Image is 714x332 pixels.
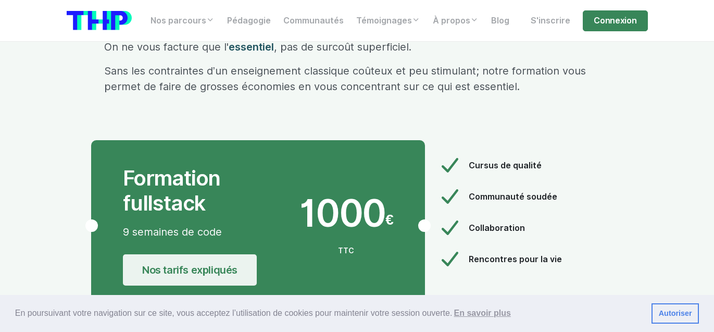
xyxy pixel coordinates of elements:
[469,192,557,202] span: Communauté soudée
[15,305,643,321] span: En poursuivant votre navigation sur ce site, vous acceptez l’utilisation de cookies pour mainteni...
[221,10,277,31] a: Pédagogie
[583,10,647,31] a: Connexion
[350,10,427,31] a: Témoignages
[277,10,350,31] a: Communautés
[104,63,610,94] p: Sans les contraintes d’un enseignement classique coûteux et peu stimulant; notre formation vous p...
[229,41,274,53] span: essentiel
[299,194,385,232] span: 1000
[385,211,393,229] span: €
[67,11,132,30] img: logo
[338,247,354,255] span: TTC
[104,39,610,55] p: On ne vous facture que l' , pas de surcoût superficiel.
[427,10,485,31] a: À propos
[123,254,257,286] a: Nos tarifs expliqués
[123,224,287,240] p: 9 semaines de code
[123,166,287,216] span: Formation fullstack
[485,10,516,31] a: Blog
[469,161,542,170] span: Cursus de qualité
[652,303,699,324] a: dismiss cookie message
[524,10,577,31] a: S'inscrire
[144,10,221,31] a: Nos parcours
[469,223,525,233] span: Collaboration
[469,254,562,264] span: Rencontres pour la vie
[452,305,512,321] a: learn more about cookies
